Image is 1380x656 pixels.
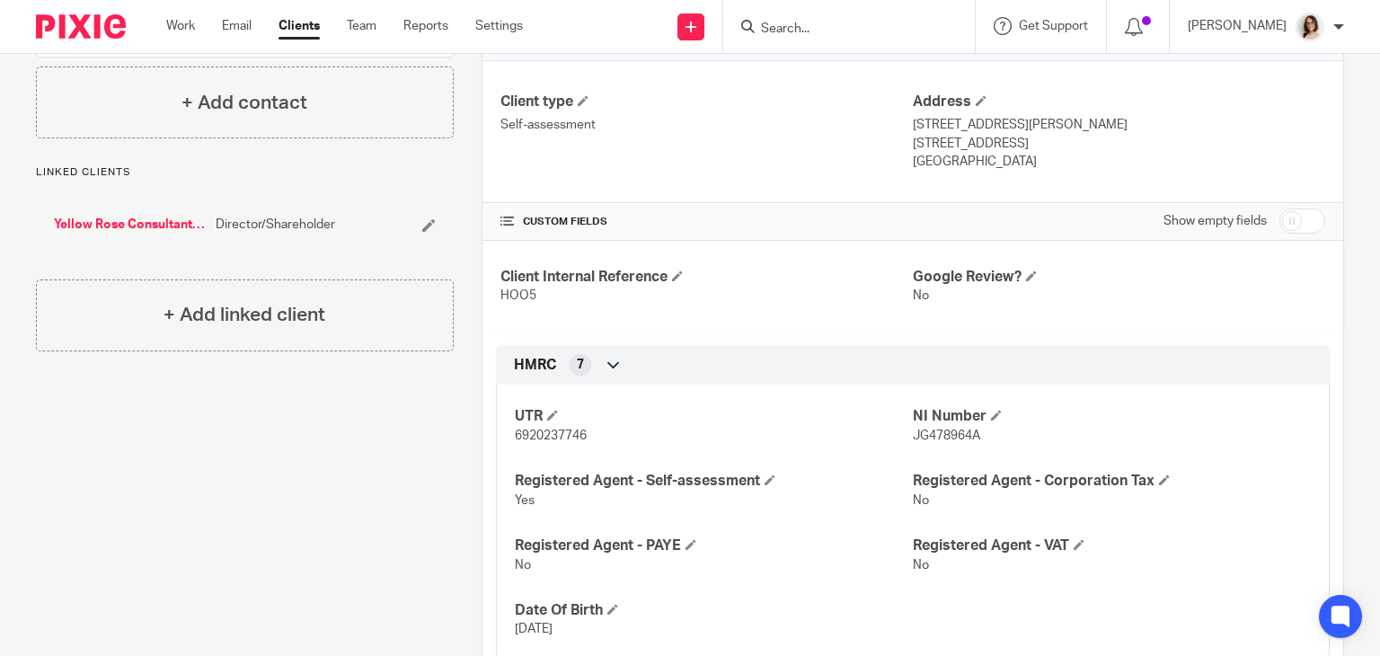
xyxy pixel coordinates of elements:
[913,135,1325,153] p: [STREET_ADDRESS]
[913,407,1311,426] h4: NI Number
[500,289,536,302] span: HOO5
[164,301,325,329] h4: + Add linked client
[515,494,535,507] span: Yes
[577,356,584,374] span: 7
[913,93,1325,111] h4: Address
[913,430,980,442] span: JG478964A
[913,472,1311,491] h4: Registered Agent - Corporation Tax
[759,22,921,38] input: Search
[515,407,913,426] h4: UTR
[500,116,913,134] p: Self-assessment
[913,116,1325,134] p: [STREET_ADDRESS][PERSON_NAME]
[500,215,913,229] h4: CUSTOM FIELDS
[515,430,587,442] span: 6920237746
[279,17,320,35] a: Clients
[36,165,454,180] p: Linked clients
[913,289,929,302] span: No
[181,89,307,117] h4: + Add contact
[515,601,913,620] h4: Date Of Birth
[514,356,556,375] span: HMRC
[913,536,1311,555] h4: Registered Agent - VAT
[347,17,376,35] a: Team
[1296,13,1324,41] img: Caroline%20-%20HS%20-%20LI.png
[222,17,252,35] a: Email
[515,559,531,572] span: No
[515,623,553,635] span: [DATE]
[913,559,929,572] span: No
[166,17,195,35] a: Work
[1163,212,1267,230] label: Show empty fields
[403,17,448,35] a: Reports
[500,268,913,287] h4: Client Internal Reference
[515,536,913,555] h4: Registered Agent - PAYE
[1019,20,1088,32] span: Get Support
[216,216,335,234] span: Director/Shareholder
[36,14,126,39] img: Pixie
[54,216,207,234] a: Yellow Rose Consultants Limited
[1188,17,1287,35] p: [PERSON_NAME]
[500,93,913,111] h4: Client type
[913,494,929,507] span: No
[475,17,523,35] a: Settings
[913,268,1325,287] h4: Google Review?
[515,472,913,491] h4: Registered Agent - Self-assessment
[913,153,1325,171] p: [GEOGRAPHIC_DATA]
